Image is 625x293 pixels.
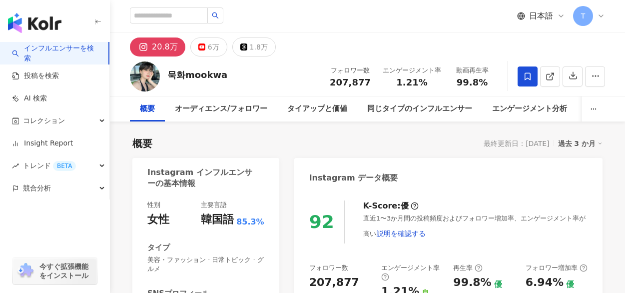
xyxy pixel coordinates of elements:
button: 説明を確認する [376,223,426,243]
div: 99.8% [453,275,491,290]
div: 묵화mookwa [167,68,227,81]
div: K-Score : [363,200,419,211]
div: Instagram インフルエンサーの基本情報 [147,167,259,189]
div: エンゲージメント分析 [492,103,567,115]
div: 優 [494,279,502,290]
div: 概要 [140,103,155,115]
div: 優 [566,279,574,290]
div: エンゲージメント率 [383,65,441,75]
div: 再生率 [453,263,483,272]
div: フォロワー数 [309,263,348,272]
div: フォロワー増加率 [526,263,588,272]
div: 207,877 [309,275,359,290]
a: AI 検索 [12,93,47,103]
span: search [212,12,219,19]
a: chrome extension今すぐ拡張機能をインストール [13,257,97,284]
div: 最終更新日：[DATE] [484,139,549,147]
div: 6万 [208,40,219,54]
span: 今すぐ拡張機能をインストール [39,262,94,280]
span: 1.21% [396,77,427,87]
img: KOL Avatar [130,61,160,91]
div: 直近1〜3か月間の投稿頻度およびフォロワー増加率、エンゲージメント率が高い [363,214,588,243]
div: 概要 [132,136,152,150]
div: 1.8万 [250,40,268,54]
div: フォロワー数 [330,65,371,75]
button: 6万 [190,37,227,56]
span: rise [12,162,19,169]
div: 主要言語 [201,200,227,209]
a: Insight Report [12,138,73,148]
div: オーディエンス/フォロワー [175,103,267,115]
img: logo [8,13,61,33]
button: 20.8万 [130,37,185,56]
div: タイアップと価値 [287,103,347,115]
div: BETA [53,161,76,171]
div: 6.94% [526,275,564,290]
span: トレンド [23,154,76,177]
span: 99.8% [457,77,488,87]
div: 女性 [147,212,169,227]
div: 過去 3 か月 [558,137,603,150]
button: 1.8万 [232,37,276,56]
span: 説明を確認する [377,229,426,237]
div: 韓国語 [201,212,234,227]
div: 同じタイプのインフルエンサー [367,103,472,115]
span: 207,877 [330,77,371,87]
div: 性別 [147,200,160,209]
div: エンゲージメント率 [381,263,443,281]
img: chrome extension [16,263,35,279]
div: 優 [401,200,409,211]
span: 85.3% [236,216,264,227]
span: 日本語 [529,10,553,21]
span: 競合分析 [23,177,51,199]
span: コレクション [23,109,65,132]
div: Instagram データ概要 [309,172,398,183]
a: searchインフルエンサーを検索 [12,43,100,63]
div: 92 [309,211,334,232]
div: 20.8万 [152,40,178,54]
span: T [581,10,586,21]
div: タイプ [147,242,170,253]
div: 動画再生率 [453,65,491,75]
a: 投稿を検索 [12,71,59,81]
span: 美容・ファッション · 日常トピック · グルメ [147,255,264,273]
